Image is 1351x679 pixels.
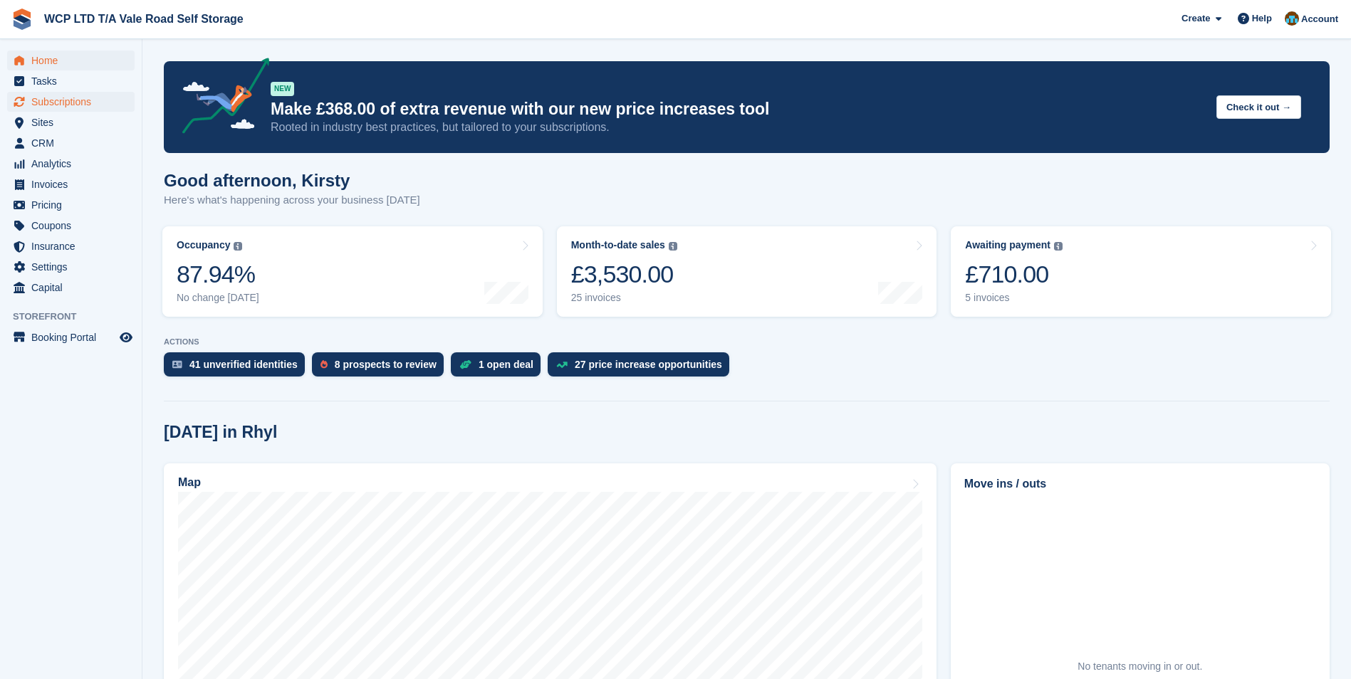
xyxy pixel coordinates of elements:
a: 1 open deal [451,352,548,384]
p: Make £368.00 of extra revenue with our new price increases tool [271,99,1205,120]
div: 27 price increase opportunities [575,359,722,370]
a: 8 prospects to review [312,352,451,384]
button: Check it out → [1216,95,1301,119]
div: NEW [271,82,294,96]
a: menu [7,154,135,174]
span: Subscriptions [31,92,117,112]
div: 1 open deal [479,359,533,370]
div: Awaiting payment [965,239,1050,251]
a: 27 price increase opportunities [548,352,736,384]
span: Pricing [31,195,117,215]
a: menu [7,51,135,70]
a: menu [7,112,135,132]
div: 25 invoices [571,292,677,304]
p: ACTIONS [164,337,1330,347]
a: menu [7,71,135,91]
div: Month-to-date sales [571,239,665,251]
a: Preview store [118,329,135,346]
a: menu [7,236,135,256]
span: Create [1182,11,1210,26]
a: Occupancy 87.94% No change [DATE] [162,226,543,317]
div: 41 unverified identities [189,359,298,370]
h2: [DATE] in Rhyl [164,423,277,442]
a: menu [7,278,135,298]
div: £710.00 [965,260,1063,289]
span: Storefront [13,310,142,324]
img: verify_identity-adf6edd0f0f0b5bbfe63781bf79b02c33cf7c696d77639b501bdc392416b5a36.svg [172,360,182,369]
img: deal-1b604bf984904fb50ccaf53a9ad4b4a5d6e5aea283cecdc64d6e3604feb123c2.svg [459,359,471,369]
a: menu [7,195,135,215]
a: Awaiting payment £710.00 5 invoices [951,226,1331,317]
div: 8 prospects to review [335,359,437,370]
a: menu [7,327,135,347]
p: Here's what's happening across your business [DATE] [164,192,420,209]
img: icon-info-grey-7440780725fd019a000dd9b08b2336e03edf1995a4989e88bcd33f0948082b44.svg [1054,242,1063,251]
span: CRM [31,133,117,153]
span: Account [1301,12,1338,26]
img: Kirsty williams [1285,11,1299,26]
span: Sites [31,112,117,132]
span: Help [1252,11,1272,26]
img: price_increase_opportunities-93ffe204e8149a01c8c9dc8f82e8f89637d9d84a8eef4429ea346261dce0b2c0.svg [556,362,568,368]
div: £3,530.00 [571,260,677,289]
span: Booking Portal [31,327,117,347]
a: menu [7,216,135,236]
span: Tasks [31,71,117,91]
div: 5 invoices [965,292,1063,304]
span: Insurance [31,236,117,256]
span: Capital [31,278,117,298]
a: 41 unverified identities [164,352,312,384]
img: stora-icon-8386f47178a22dfd0bd8f6a31ec36ba5ce8667c1dd55bd0f319d3a0aa187defe.svg [11,9,33,30]
a: Month-to-date sales £3,530.00 25 invoices [557,226,937,317]
span: Home [31,51,117,70]
img: icon-info-grey-7440780725fd019a000dd9b08b2336e03edf1995a4989e88bcd33f0948082b44.svg [669,242,677,251]
h2: Map [178,476,201,489]
a: WCP LTD T/A Vale Road Self Storage [38,7,249,31]
div: No change [DATE] [177,292,259,304]
span: Settings [31,257,117,277]
a: menu [7,92,135,112]
div: Occupancy [177,239,230,251]
p: Rooted in industry best practices, but tailored to your subscriptions. [271,120,1205,135]
a: menu [7,257,135,277]
a: menu [7,174,135,194]
div: No tenants moving in or out. [1078,659,1202,674]
img: icon-info-grey-7440780725fd019a000dd9b08b2336e03edf1995a4989e88bcd33f0948082b44.svg [234,242,242,251]
span: Invoices [31,174,117,194]
h1: Good afternoon, Kirsty [164,171,420,190]
span: Coupons [31,216,117,236]
img: price-adjustments-announcement-icon-8257ccfd72463d97f412b2fc003d46551f7dbcb40ab6d574587a9cd5c0d94... [170,58,270,139]
a: menu [7,133,135,153]
span: Analytics [31,154,117,174]
h2: Move ins / outs [964,475,1316,493]
img: prospect-51fa495bee0391a8d652442698ab0144808aea92771e9ea1ae160a38d050c398.svg [320,360,328,369]
div: 87.94% [177,260,259,289]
